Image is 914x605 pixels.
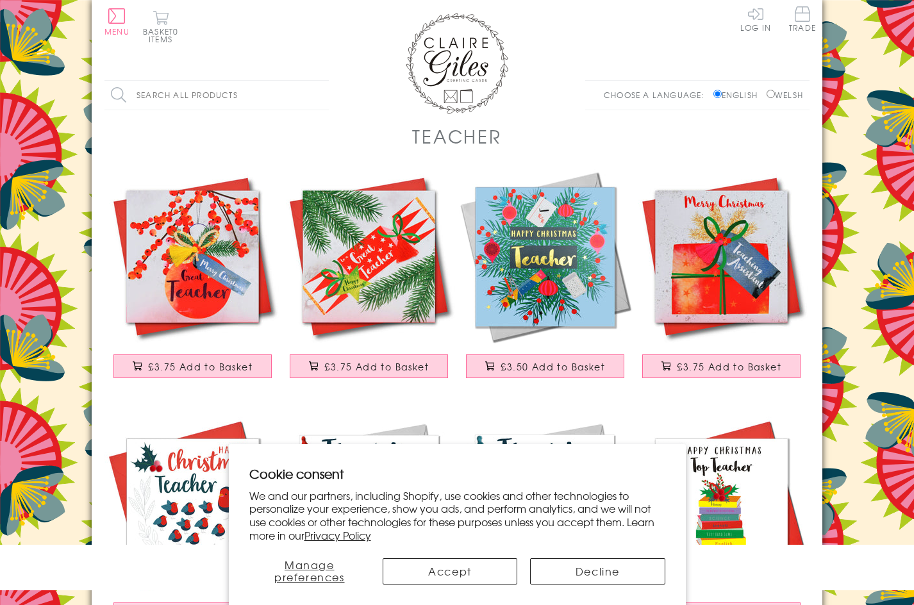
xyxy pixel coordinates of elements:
img: Christmas Card, Present, Merry Christmas, Teaching Assistant, Tassel Embellished [633,169,810,345]
span: £3.75 Add to Basket [677,360,781,373]
a: Christmas Card, Cracker, To a Great Teacher, Happy Christmas, Tassel Embellished £3.75 Add to Basket [281,169,457,391]
button: £3.75 Add to Basket [290,354,449,378]
p: Choose a language: [604,89,711,101]
button: £3.75 Add to Basket [113,354,272,378]
img: Thank You Teacher Card, Medal & Books, Embellished with a colourful tassel [457,417,633,593]
img: Thank You Teacher Card, Trophy, Embellished with a colourful tassel [281,417,457,593]
button: £3.50 Add to Basket [466,354,625,378]
span: Trade [789,6,816,31]
button: Manage preferences [249,558,370,584]
button: Decline [530,558,665,584]
span: Menu [104,26,129,37]
button: £3.75 Add to Basket [642,354,801,378]
img: Claire Giles Greetings Cards [406,13,508,114]
span: £3.50 Add to Basket [501,360,605,373]
a: Privacy Policy [304,527,371,543]
span: 0 items [149,26,178,45]
input: Welsh [767,90,775,98]
img: Christmas Card, Teacher Wreath and Baubles, text foiled in shiny gold [457,169,633,345]
input: Search all products [104,81,329,110]
img: Christmas Card, Bauble and Berries, Great Teacher, Tassel Embellished [104,169,281,345]
img: Christmas Card, Cracker, To a Great Teacher, Happy Christmas, Tassel Embellished [281,169,457,345]
input: English [713,90,722,98]
button: Basket0 items [143,10,178,43]
a: Log In [740,6,771,31]
h2: Cookie consent [249,465,665,483]
p: We and our partners, including Shopify, use cookies and other technologies to personalize your ex... [249,489,665,542]
img: Christmas Card, Pile of School Books, Top Teacher, Embellished with pompoms [633,417,810,593]
a: Christmas Card, Present, Merry Christmas, Teaching Assistant, Tassel Embellished £3.75 Add to Basket [633,169,810,391]
span: £3.75 Add to Basket [324,360,429,373]
a: Trade [789,6,816,34]
label: English [713,89,764,101]
button: Accept [383,558,517,584]
button: Menu [104,8,129,35]
h1: Teacher [412,123,501,149]
img: Christmas Card, Robin classroom, Teacher, Embellished with colourful pompoms [104,417,281,593]
a: Christmas Card, Bauble and Berries, Great Teacher, Tassel Embellished £3.75 Add to Basket [104,169,281,391]
a: Christmas Card, Teacher Wreath and Baubles, text foiled in shiny gold £3.50 Add to Basket [457,169,633,391]
input: Search [316,81,329,110]
span: Manage preferences [274,557,345,584]
label: Welsh [767,89,803,101]
span: £3.75 Add to Basket [148,360,253,373]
